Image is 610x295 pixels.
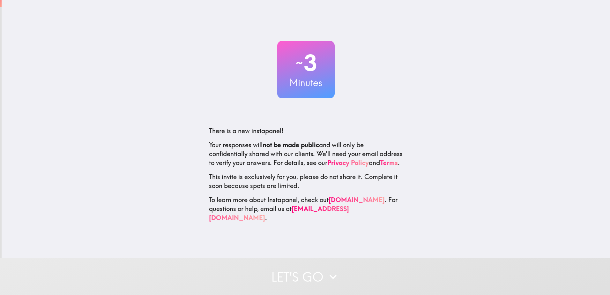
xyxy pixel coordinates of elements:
[329,196,385,204] a: [DOMAIN_NAME]
[263,141,319,149] b: not be made public
[295,53,304,72] span: ~
[277,76,335,89] h3: Minutes
[209,127,283,135] span: There is a new instapanel!
[327,159,369,167] a: Privacy Policy
[277,50,335,76] h2: 3
[380,159,398,167] a: Terms
[209,195,403,222] p: To learn more about Instapanel, check out . For questions or help, email us at .
[209,172,403,190] p: This invite is exclusively for you, please do not share it. Complete it soon because spots are li...
[209,140,403,167] p: Your responses will and will only be confidentially shared with our clients. We'll need your emai...
[209,205,349,222] a: [EMAIL_ADDRESS][DOMAIN_NAME]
